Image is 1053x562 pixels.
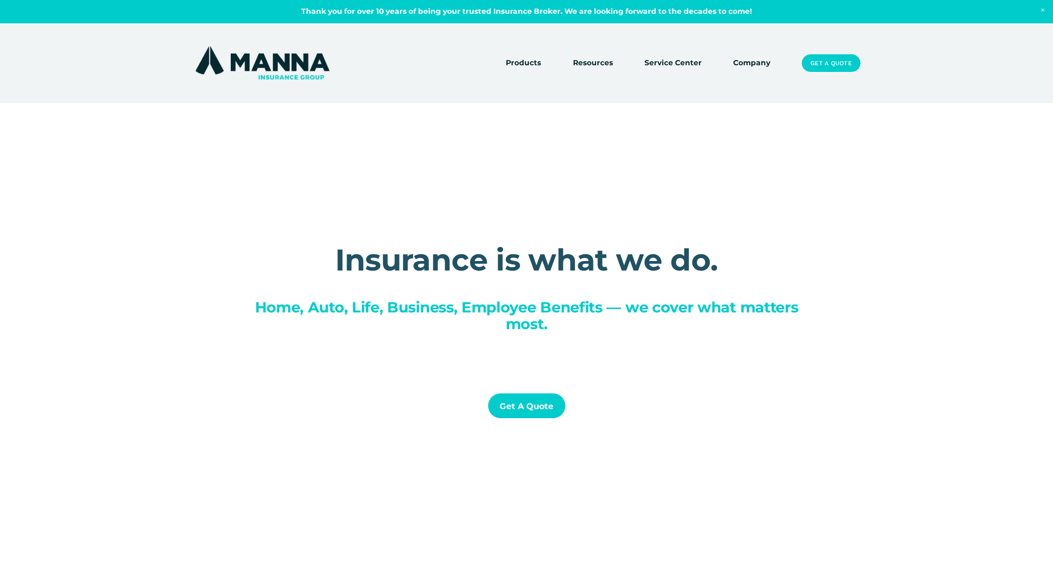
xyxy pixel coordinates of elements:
span: Products [506,57,541,69]
a: folder dropdown [506,57,541,70]
a: Service Center [644,57,702,70]
span: Resources [573,57,613,69]
a: folder dropdown [573,57,613,70]
a: Company [733,57,770,70]
a: Get a Quote [802,54,860,72]
strong: Insurance is what we do. [335,241,718,278]
span: Home, Auto, Life, Business, Employee Benefits — we cover what matters most. [255,298,802,333]
a: Get a Quote [488,393,565,419]
img: Manna Insurance Group [193,44,332,81]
